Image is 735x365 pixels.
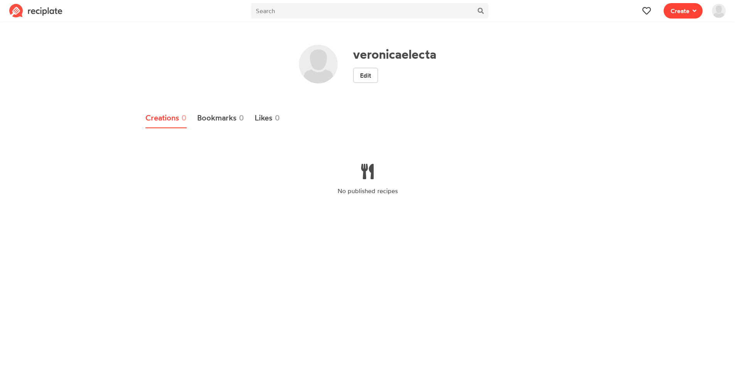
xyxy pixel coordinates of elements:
a: Creations0 [145,108,187,128]
img: User's avatar [712,4,726,18]
span: 0 [239,112,244,124]
h1: veronicaelecta [353,47,436,61]
span: 0 [275,112,280,124]
a: Bookmarks0 [197,108,245,128]
a: Edit [353,68,378,83]
img: Reciplate [9,4,63,18]
p: No published recipes [164,187,571,195]
span: 0 [181,112,187,124]
span: Create [671,6,689,15]
img: User's avatar [299,45,338,83]
input: Search [251,3,473,19]
button: Create [664,3,703,19]
a: Likes0 [255,108,280,128]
